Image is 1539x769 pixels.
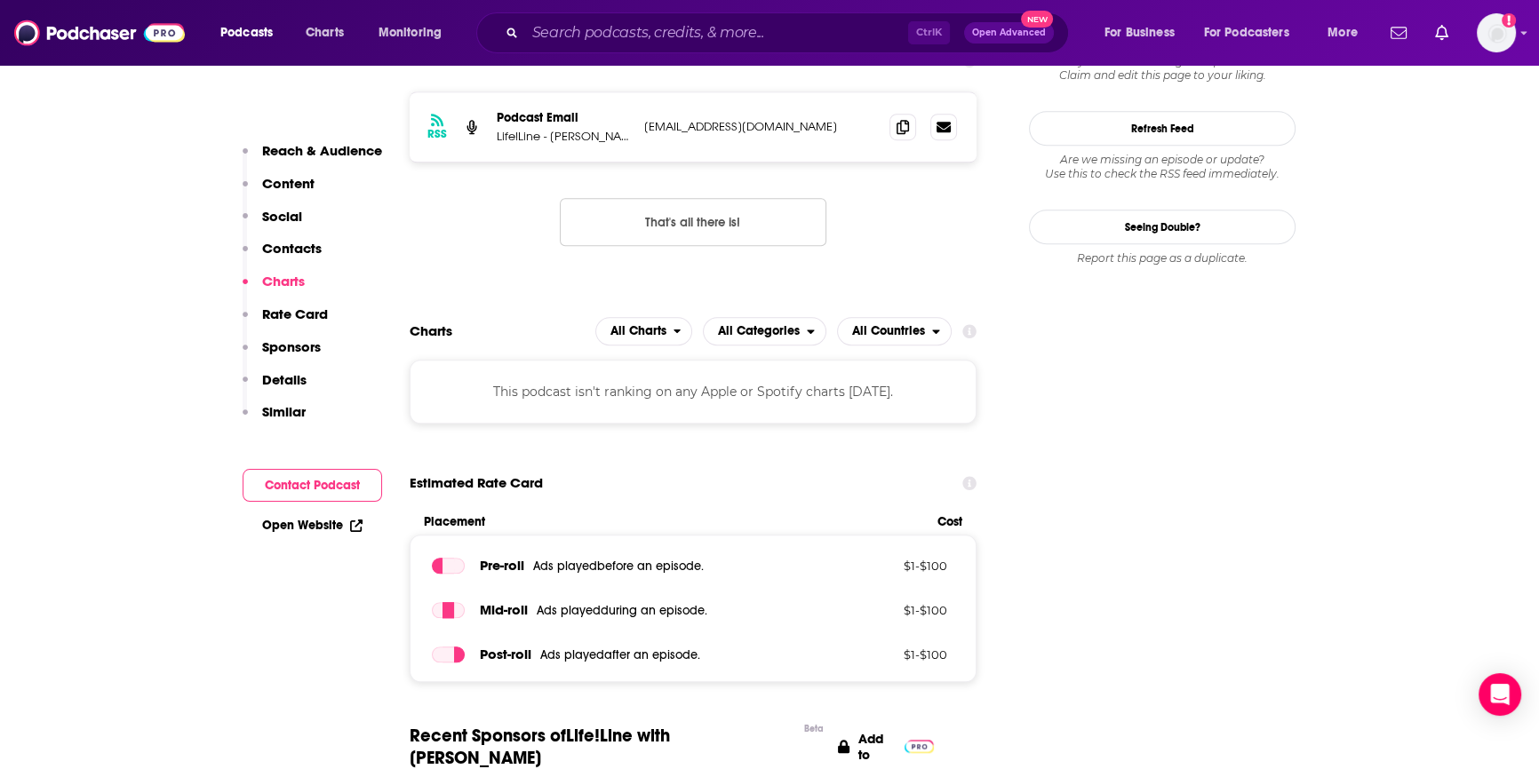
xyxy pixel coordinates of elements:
[410,725,795,769] span: Recent Sponsors of Life!Line with [PERSON_NAME]
[832,559,947,573] p: $ 1 - $ 100
[427,127,447,141] h3: RSS
[1502,13,1516,28] svg: Add a profile image
[243,240,322,273] button: Contacts
[703,317,826,345] button: open menu
[480,601,528,618] span: Mid -roll
[262,371,307,388] p: Details
[610,325,666,337] span: All Charts
[644,119,875,134] p: [EMAIL_ADDRESS][DOMAIN_NAME]
[838,725,934,769] a: Add to
[1104,20,1175,45] span: For Business
[262,305,328,322] p: Rate Card
[480,557,524,574] span: Pre -roll
[243,338,321,371] button: Sponsors
[1029,153,1296,181] div: Are we missing an episode or update? Use this to check the RSS feed immediately.
[1029,111,1296,146] button: Refresh Feed
[480,646,531,662] span: Post -roll
[243,403,306,436] button: Similar
[703,317,826,345] h2: Categories
[832,603,947,617] p: $ 1 - $ 100
[718,325,800,337] span: All Categories
[1428,18,1455,48] a: Show notifications dropdown
[410,466,543,500] span: Estimated Rate Card
[1029,251,1296,266] div: Report this page as a duplicate.
[410,360,977,424] div: This podcast isn't ranking on any Apple or Spotify charts [DATE].
[1021,11,1053,28] span: New
[379,20,442,45] span: Monitoring
[262,338,321,355] p: Sponsors
[858,731,896,763] p: Add to
[243,208,302,241] button: Social
[804,723,824,734] div: Beta
[262,403,306,420] p: Similar
[243,469,382,502] button: Contact Podcast
[1479,673,1521,716] div: Open Intercom Messenger
[220,20,273,45] span: Podcasts
[1477,13,1516,52] img: User Profile
[1315,19,1380,47] button: open menu
[560,198,826,246] button: Nothing here.
[972,28,1046,37] span: Open Advanced
[525,19,908,47] input: Search podcasts, credits, & more...
[262,175,315,192] p: Content
[837,317,952,345] button: open menu
[964,22,1054,44] button: Open AdvancedNew
[243,371,307,404] button: Details
[262,142,382,159] p: Reach & Audience
[306,20,344,45] span: Charts
[1384,18,1414,48] a: Show notifications dropdown
[1092,19,1197,47] button: open menu
[1029,54,1296,83] div: Claim and edit this page to your liking.
[1477,13,1516,52] span: Logged in as BenLaurro
[262,240,322,257] p: Contacts
[410,322,452,339] h2: Charts
[595,317,693,345] h2: Platforms
[497,110,630,125] p: Podcast Email
[837,317,952,345] h2: Countries
[533,559,704,574] span: Ads played before an episode .
[497,129,630,144] p: Life!Line - [PERSON_NAME]
[852,325,925,337] span: All Countries
[1204,20,1289,45] span: For Podcasters
[1029,210,1296,244] a: Seeing Double?
[243,273,305,305] button: Charts
[540,647,700,662] span: Ads played after an episode .
[537,603,707,618] span: Ads played during an episode .
[262,208,302,225] p: Social
[493,12,1086,53] div: Search podcasts, credits, & more...
[243,305,328,338] button: Rate Card
[262,273,305,289] p: Charts
[243,175,315,208] button: Content
[832,647,947,662] p: $ 1 - $ 100
[908,21,950,44] span: Ctrl K
[366,19,465,47] button: open menu
[14,16,185,50] img: Podchaser - Follow, Share and Rate Podcasts
[1192,19,1315,47] button: open menu
[1477,13,1516,52] button: Show profile menu
[243,142,382,175] button: Reach & Audience
[905,740,934,753] img: Pro Logo
[424,514,922,529] span: Placement
[208,19,296,47] button: open menu
[937,514,962,529] span: Cost
[262,518,363,533] a: Open Website
[595,317,693,345] button: open menu
[1328,20,1358,45] span: More
[294,19,355,47] a: Charts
